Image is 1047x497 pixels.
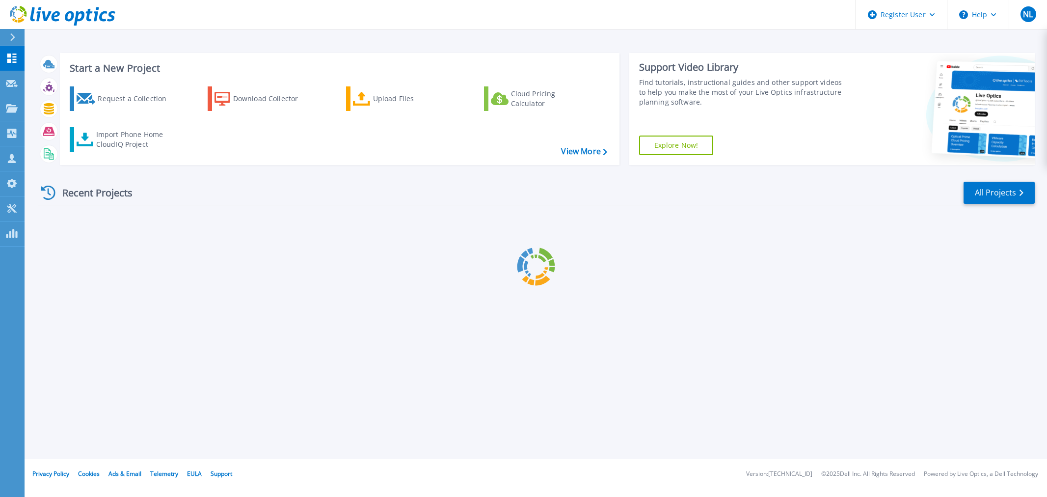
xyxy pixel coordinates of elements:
[746,471,812,477] li: Version: [TECHNICAL_ID]
[187,469,202,478] a: EULA
[233,89,312,109] div: Download Collector
[208,86,317,111] a: Download Collector
[964,182,1035,204] a: All Projects
[38,181,146,205] div: Recent Projects
[150,469,178,478] a: Telemetry
[108,469,141,478] a: Ads & Email
[484,86,593,111] a: Cloud Pricing Calculator
[346,86,456,111] a: Upload Files
[70,86,179,111] a: Request a Collection
[639,61,847,74] div: Support Video Library
[211,469,232,478] a: Support
[32,469,69,478] a: Privacy Policy
[639,136,714,155] a: Explore Now!
[70,63,607,74] h3: Start a New Project
[924,471,1038,477] li: Powered by Live Optics, a Dell Technology
[1023,10,1033,18] span: NL
[78,469,100,478] a: Cookies
[373,89,452,109] div: Upload Files
[511,89,590,109] div: Cloud Pricing Calculator
[98,89,176,109] div: Request a Collection
[639,78,847,107] div: Find tutorials, instructional guides and other support videos to help you make the most of your L...
[96,130,173,149] div: Import Phone Home CloudIQ Project
[821,471,915,477] li: © 2025 Dell Inc. All Rights Reserved
[561,147,607,156] a: View More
